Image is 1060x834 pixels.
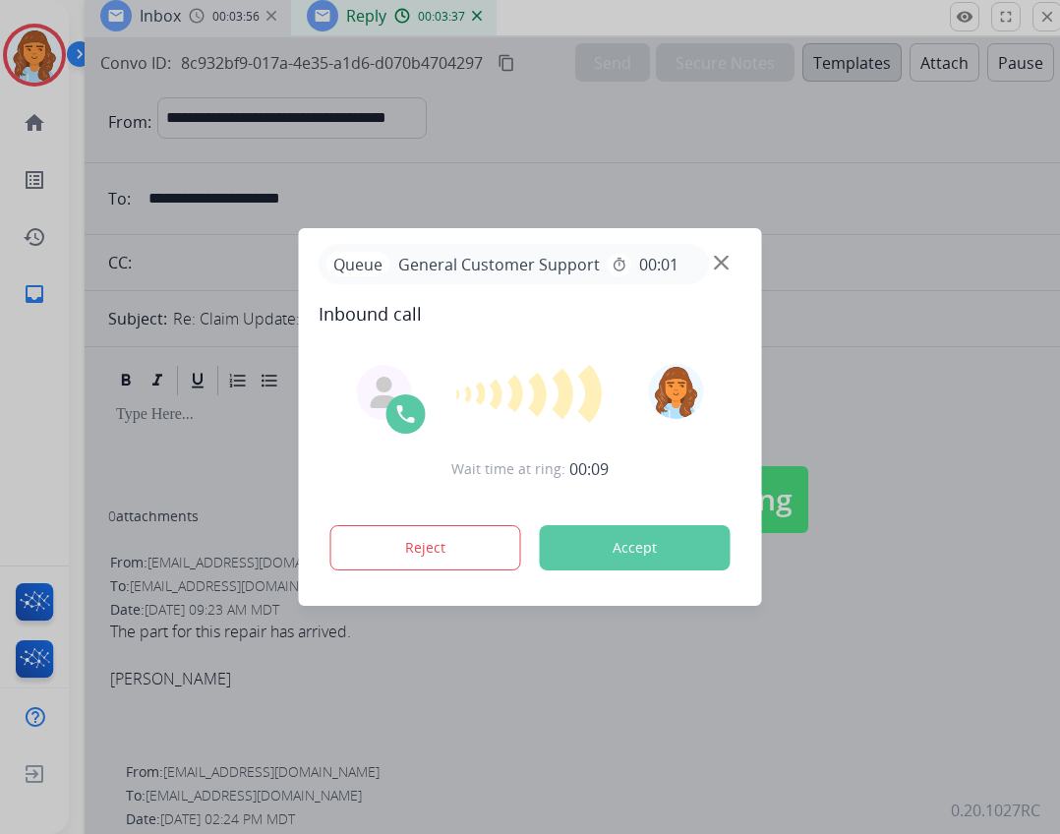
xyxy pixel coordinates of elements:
button: Accept [540,525,731,570]
p: 0.20.1027RC [951,799,1040,822]
button: Reject [330,525,521,570]
img: avatar [648,364,703,419]
img: close-button [714,256,729,270]
mat-icon: timer [612,257,627,272]
span: Wait time at ring: [451,459,565,479]
span: Inbound call [319,300,742,328]
img: call-icon [394,402,418,426]
span: General Customer Support [390,253,608,276]
p: Queue [326,252,390,276]
img: agent-avatar [369,377,400,408]
span: 00:09 [569,457,609,481]
span: 00:01 [639,253,678,276]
